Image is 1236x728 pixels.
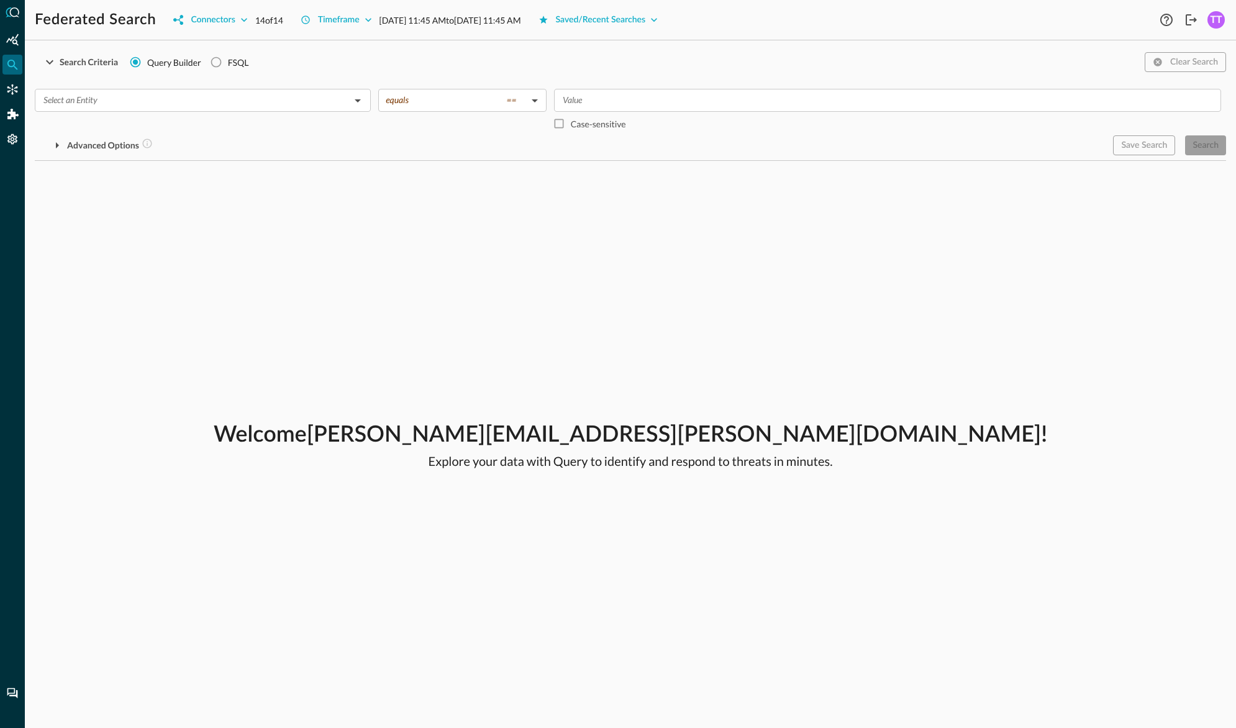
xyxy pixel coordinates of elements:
button: Open [349,92,366,109]
p: [DATE] 11:45 AM to [DATE] 11:45 AM [379,14,521,27]
div: Connectors [191,12,235,28]
span: Query Builder [147,56,201,69]
span: equals [386,94,409,106]
input: Select an Entity [39,93,347,108]
button: Search Criteria [35,52,125,72]
div: Advanced Options [67,138,153,153]
div: Saved/Recent Searches [556,12,646,28]
button: Timeframe [293,10,379,30]
div: Federated Search [2,55,22,75]
input: Value [558,93,1216,108]
div: Settings [2,129,22,149]
p: Explore your data with Query to identify and respond to threats in minutes. [214,452,1047,471]
div: Summary Insights [2,30,22,50]
p: Welcome [PERSON_NAME][EMAIL_ADDRESS][PERSON_NAME][DOMAIN_NAME] ! [214,419,1047,452]
div: Chat [2,683,22,703]
div: FSQL [228,56,249,69]
div: TT [1207,11,1225,29]
div: Addons [3,104,23,124]
button: Advanced Options [35,135,160,155]
div: Search Criteria [60,55,118,70]
p: 14 of 14 [255,14,283,27]
button: Help [1156,10,1176,30]
p: Case-sensitive [571,117,626,130]
div: equals [386,94,527,106]
div: Timeframe [318,12,360,28]
div: Connectors [2,80,22,99]
span: == [506,94,516,106]
button: Connectors [166,10,255,30]
h1: Federated Search [35,10,156,30]
button: Logout [1181,10,1201,30]
button: Saved/Recent Searches [531,10,666,30]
